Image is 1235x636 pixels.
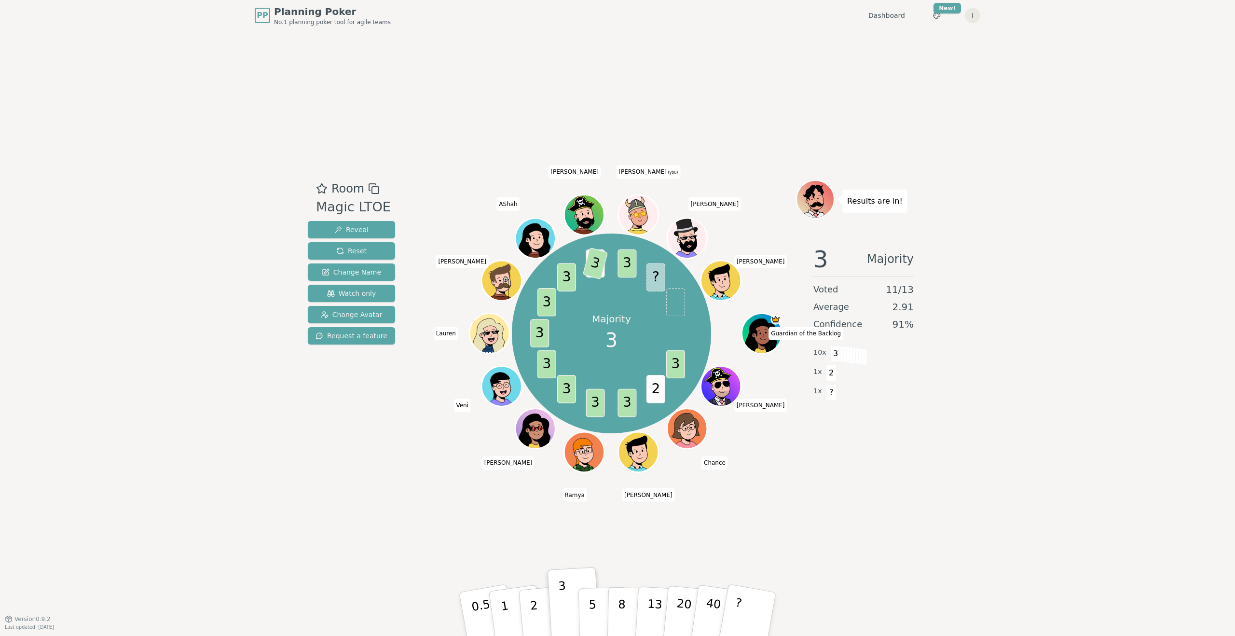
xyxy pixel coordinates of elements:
[5,615,51,623] button: Version0.9.2
[813,248,828,271] span: 3
[892,318,914,331] span: 91 %
[813,318,862,331] span: Confidence
[453,399,471,412] span: Click to change your name
[771,315,781,325] span: Guardian of the Backlog is the host
[646,263,665,292] span: ?
[768,327,843,340] span: Click to change your name
[562,488,587,502] span: Click to change your name
[667,350,686,379] span: 3
[826,384,837,401] span: ?
[646,375,665,404] span: 2
[274,5,391,18] span: Planning Poker
[813,347,826,358] span: 10 x
[886,283,914,296] span: 11 / 13
[620,196,658,234] button: Click to change your avatar
[813,386,822,397] span: 1 x
[274,18,391,26] span: No.1 planning poker tool for agile teams
[583,248,608,280] span: 3
[548,165,601,179] span: Click to change your name
[316,331,387,341] span: Request a feature
[257,10,268,21] span: PP
[830,346,841,362] span: 3
[434,327,458,340] span: Click to change your name
[605,326,617,355] span: 3
[558,263,576,292] span: 3
[308,263,395,281] button: Change Name
[892,300,914,314] span: 2.91
[316,180,328,197] button: Add as favourite
[308,327,395,345] button: Request a feature
[965,8,980,23] button: I
[316,197,391,217] div: Magic LTOE
[618,389,637,417] span: 3
[813,283,838,296] span: Voted
[531,319,549,348] span: 3
[734,255,787,268] span: Click to change your name
[826,365,837,381] span: 2
[308,221,395,238] button: Reveal
[701,456,728,470] span: Click to change your name
[5,624,54,630] span: Last updated: [DATE]
[14,615,51,623] span: Version 0.9.2
[336,246,367,256] span: Reset
[436,255,489,268] span: Click to change your name
[334,225,369,235] span: Reveal
[813,300,849,314] span: Average
[308,285,395,302] button: Watch only
[482,456,535,470] span: Click to change your name
[558,579,569,632] p: 3
[667,170,678,175] span: (you)
[868,11,905,20] a: Dashboard
[622,488,675,502] span: Click to change your name
[558,375,576,404] span: 3
[586,389,605,417] span: 3
[847,194,903,208] p: Results are in!
[734,399,787,412] span: Click to change your name
[688,197,741,211] span: Click to change your name
[327,289,376,298] span: Watch only
[496,197,520,211] span: Click to change your name
[618,249,637,278] span: 3
[537,288,556,317] span: 3
[322,267,381,277] span: Change Name
[867,248,914,271] span: Majority
[933,3,961,14] div: New!
[255,5,391,26] a: PPPlanning PokerNo.1 planning poker tool for agile teams
[616,165,680,179] span: Click to change your name
[928,7,946,24] button: New!
[331,180,364,197] span: Room
[592,312,631,326] p: Majority
[308,242,395,260] button: Reset
[321,310,383,319] span: Change Avatar
[537,350,556,379] span: 3
[813,367,822,377] span: 1 x
[308,306,395,323] button: Change Avatar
